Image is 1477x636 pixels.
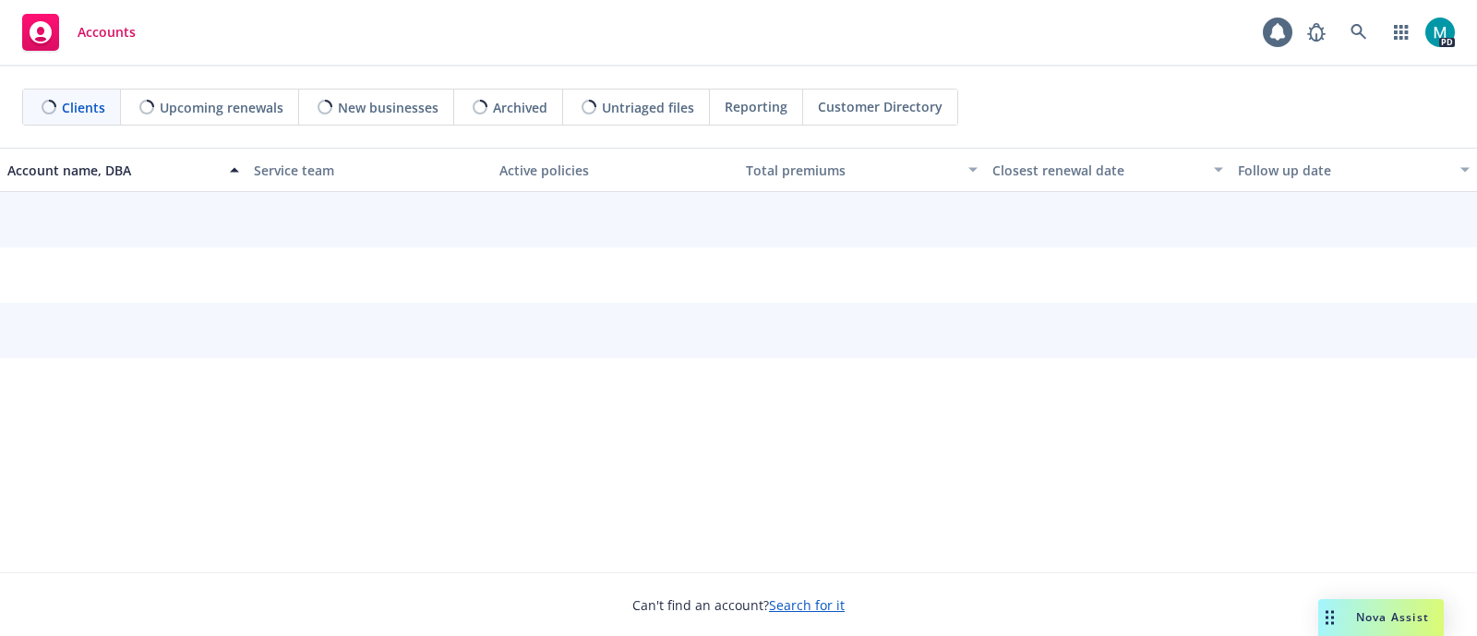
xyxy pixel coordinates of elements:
span: Upcoming renewals [160,98,283,117]
button: Follow up date [1231,148,1477,192]
span: Archived [493,98,547,117]
a: Report a Bug [1298,14,1335,51]
span: Customer Directory [818,97,943,116]
button: Total premiums [738,148,985,192]
button: Service team [246,148,493,192]
div: Total premiums [746,161,957,180]
span: Nova Assist [1356,609,1429,625]
span: Accounts [78,25,136,40]
div: Drag to move [1318,599,1341,636]
button: Closest renewal date [985,148,1231,192]
span: New businesses [338,98,438,117]
a: Search [1340,14,1377,51]
span: Can't find an account? [632,595,845,615]
span: Clients [62,98,105,117]
button: Active policies [492,148,738,192]
span: Untriaged files [602,98,694,117]
div: Closest renewal date [992,161,1204,180]
button: Nova Assist [1318,599,1444,636]
div: Service team [254,161,486,180]
a: Accounts [15,6,143,58]
div: Follow up date [1238,161,1449,180]
span: Reporting [725,97,787,116]
div: Active policies [499,161,731,180]
div: Account name, DBA [7,161,219,180]
a: Switch app [1383,14,1420,51]
img: photo [1425,18,1455,47]
a: Search for it [769,596,845,614]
